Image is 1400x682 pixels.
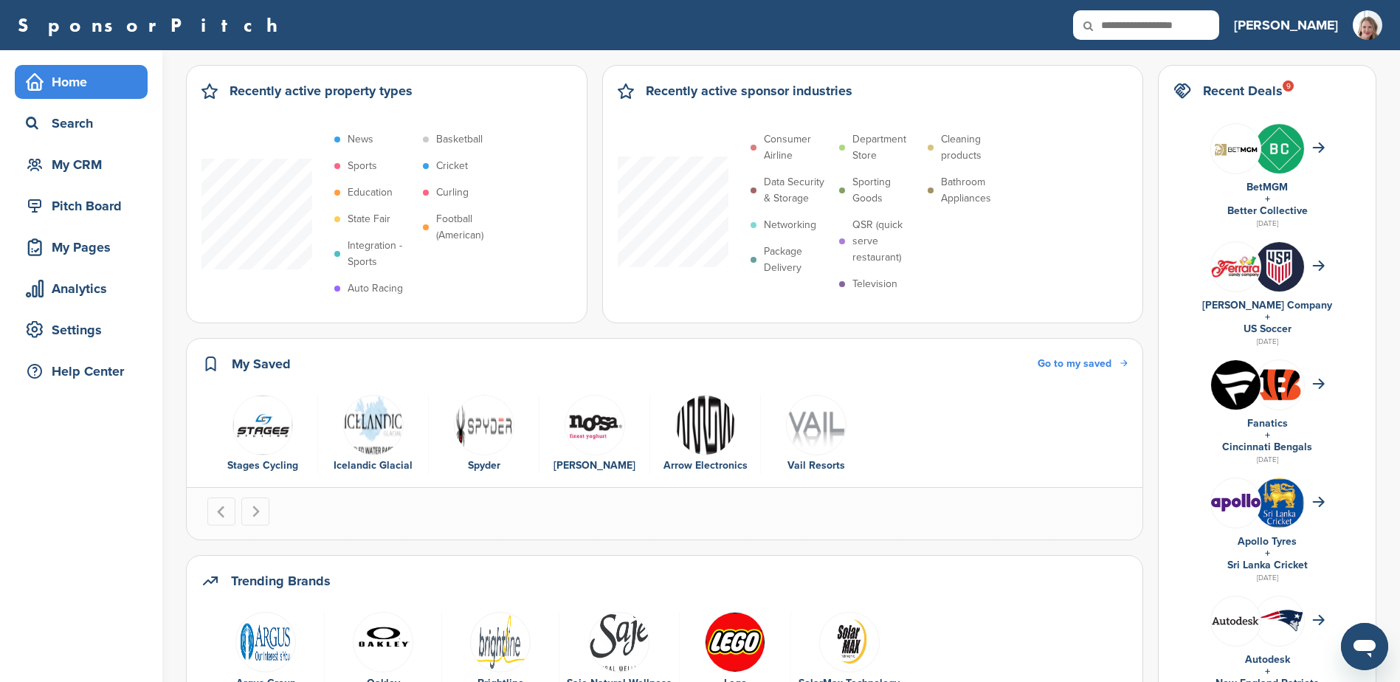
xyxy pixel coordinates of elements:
img: Emilyheadshot [1353,10,1382,58]
img: Data?1415808195 [1255,367,1304,402]
div: 1 of 6 [207,395,318,475]
a: Pitch Board [15,189,148,223]
div: Pitch Board [22,193,148,219]
h2: My Saved [232,354,291,374]
a: [PERSON_NAME] Company [1202,299,1332,311]
a: Screen shot 2018 10 10 at 11.27.41 am Spyder [436,395,531,475]
a: SponsorPitch [18,15,287,35]
span: Go to my saved [1038,357,1111,370]
a: Data Icelandic Glacial [325,395,421,475]
p: News [348,131,373,148]
a: Arro Arrow Electronics [658,395,753,475]
a: Fanatics [1247,417,1288,430]
img: Screen shot 2015 01 19 at 11.04.53 pm [353,612,413,672]
div: 9 [1283,80,1294,92]
a: Analytics [15,272,148,306]
div: 5 of 6 [650,395,761,475]
h2: Recently active property types [230,80,413,101]
div: Spyder [436,458,531,474]
p: Consumer Airline [764,131,832,164]
p: Auto Racing [348,280,403,297]
a: BetMGM [1246,181,1288,193]
a: Settings [15,313,148,347]
div: Help Center [22,358,148,385]
a: + [1265,193,1270,205]
a: + [1265,311,1270,323]
div: Stages Cycling [215,458,310,474]
p: Football (American) [436,211,504,244]
a: US Soccer [1244,323,1292,335]
h2: Recently active sponsor industries [646,80,852,101]
img: Ferrara candy logo [1211,255,1261,278]
a: Open uri20141112 50798 kjw1mt [PERSON_NAME] [547,395,642,475]
a: Screen shot 2017 05 02 at 2.17.38 pm [799,612,900,671]
img: Brightline logo.svg [470,612,531,672]
div: 3 of 6 [429,395,539,475]
h2: Recent Deals [1203,80,1283,101]
div: 4 of 6 [539,395,650,475]
img: Data?1415811651 [1255,609,1304,632]
a: My Pages [15,230,148,264]
img: Inc kuuz 400x400 [1255,124,1304,173]
a: + [1265,547,1270,559]
a: My CRM [15,148,148,182]
a: Sri Lanka Cricket [1227,559,1308,571]
img: Open uri20141112 64162 1b628ae?1415808232 [1255,478,1304,528]
img: Screen shot 2017 05 02 at 2.17.38 pm [819,612,880,672]
div: Analytics [22,275,148,302]
img: Data [1211,616,1261,625]
a: Data Vail Resorts [768,395,864,475]
p: Sporting Goods [852,174,920,207]
a: Go to my saved [1038,356,1128,372]
img: Arro [675,395,736,455]
a: Screen shot 2015 01 19 at 11.04.53 pm [332,612,434,671]
div: My Pages [22,234,148,261]
div: Home [22,69,148,95]
a: Ar logo tag h sml vf t [215,612,317,671]
div: Vail Resorts [768,458,864,474]
img: Data [343,395,404,455]
a: Apollo Tyres [1238,535,1297,548]
img: whvs id 400x400 [1255,242,1304,292]
p: Data Security & Storage [764,174,832,207]
p: Cleaning products [941,131,1009,164]
div: 2 of 6 [318,395,429,475]
p: Integration - Sports [348,238,415,270]
div: Icelandic Glacial [325,458,421,474]
img: Data [1211,494,1261,512]
a: Home [15,65,148,99]
img: Stages cycling logo [232,395,293,455]
div: Settings [22,317,148,343]
div: Search [22,110,148,137]
a: Brightline logo.svg [449,612,551,671]
img: Saje (retailer) logo [589,612,649,672]
p: Department Store [852,131,920,164]
img: Screen shot 2020 11 05 at 10.46.00 am [1211,136,1261,161]
img: Leg [705,612,765,672]
a: Stages cycling logo Stages Cycling [215,395,310,475]
div: [DATE] [1173,453,1361,466]
h3: [PERSON_NAME] [1234,15,1338,35]
p: Bathroom Appliances [941,174,1009,207]
p: Basketball [436,131,483,148]
p: Education [348,185,393,201]
div: Arrow Electronics [658,458,753,474]
img: Ar logo tag h sml vf t [235,612,296,672]
img: Screen shot 2018 10 10 at 11.27.41 am [454,395,514,455]
p: Cricket [436,158,468,174]
p: Television [852,276,897,292]
p: Package Delivery [764,244,832,276]
p: Sports [348,158,377,174]
a: Autodesk [1245,653,1290,666]
a: + [1265,665,1270,678]
div: [DATE] [1173,335,1361,348]
img: Okcnagxi 400x400 [1211,360,1261,410]
div: [PERSON_NAME] [547,458,642,474]
iframe: Button to launch messaging window [1341,623,1388,670]
a: Leg [687,612,783,671]
a: Cincinnati Bengals [1222,441,1312,453]
img: Data [786,395,846,455]
a: Search [15,106,148,140]
button: Go to last slide [207,497,235,526]
div: [DATE] [1173,217,1361,230]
